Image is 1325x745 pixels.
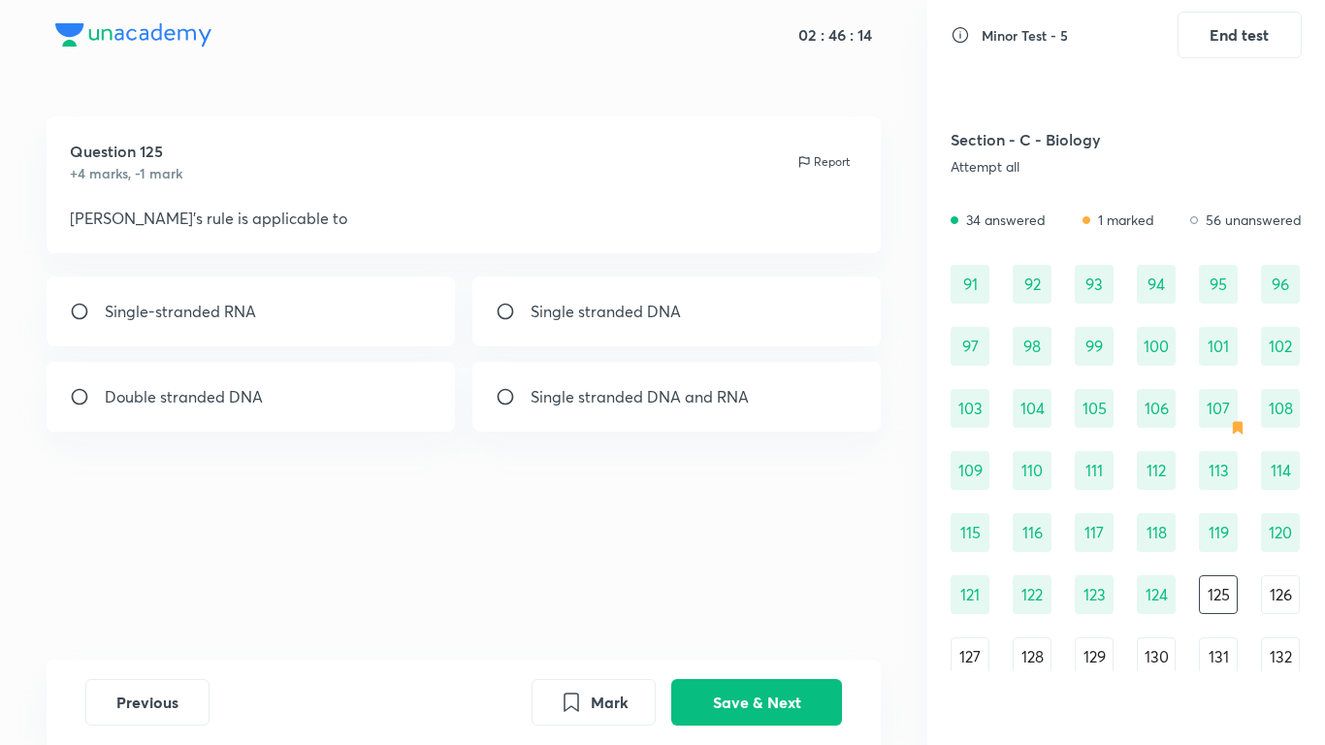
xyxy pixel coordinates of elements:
[1013,637,1051,676] div: 128
[951,451,989,490] div: 109
[824,25,854,45] h5: 46 :
[1075,513,1114,552] div: 117
[1206,210,1302,230] p: 56 unanswered
[1075,389,1114,428] div: 105
[1199,451,1238,490] div: 113
[1261,265,1300,304] div: 96
[1137,389,1176,428] div: 106
[854,25,872,45] h5: 14
[1075,637,1114,676] div: 129
[951,513,989,552] div: 115
[1199,513,1238,552] div: 119
[951,66,1196,81] div: Attempt all
[796,154,812,170] img: report icon
[1199,389,1238,428] div: 107
[1137,513,1176,552] div: 118
[1261,637,1300,676] div: 132
[1261,451,1300,490] div: 114
[1261,389,1300,428] div: 108
[951,159,1196,175] div: Attempt all
[1261,575,1300,614] div: 126
[531,385,749,408] p: Single stranded DNA and RNA
[1075,451,1114,490] div: 111
[1013,265,1051,304] div: 92
[671,679,842,726] button: Save & Next
[1137,451,1176,490] div: 112
[1137,637,1176,676] div: 130
[1199,265,1238,304] div: 95
[1137,327,1176,366] div: 100
[1178,12,1302,58] button: End test
[951,327,989,366] div: 97
[966,210,1046,230] p: 34 answered
[1261,513,1300,552] div: 120
[1075,575,1114,614] div: 123
[1137,575,1176,614] div: 124
[951,265,989,304] div: 91
[951,128,1196,151] h5: Section - C - Biology
[532,679,656,726] button: Mark
[70,140,182,163] h5: Question 125
[798,25,824,45] h5: 02 :
[951,389,989,428] div: 103
[1013,327,1051,366] div: 98
[1261,327,1300,366] div: 102
[982,25,1068,46] h6: Minor Test - 5
[951,637,989,676] div: 127
[1199,575,1238,614] div: 125
[70,207,858,230] p: [PERSON_NAME]’s rule is applicable to
[531,300,681,323] p: Single stranded DNA
[70,163,182,183] h6: +4 marks, -1 mark
[1013,575,1051,614] div: 122
[814,153,850,171] p: Report
[1075,327,1114,366] div: 99
[1013,451,1051,490] div: 110
[1137,265,1176,304] div: 94
[1199,637,1238,676] div: 131
[1075,265,1114,304] div: 93
[1098,210,1154,230] p: 1 marked
[105,300,256,323] p: Single-stranded RNA
[105,385,263,408] p: Double stranded DNA
[1013,389,1051,428] div: 104
[951,575,989,614] div: 121
[1199,327,1238,366] div: 101
[85,679,210,726] button: Previous
[1013,513,1051,552] div: 116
